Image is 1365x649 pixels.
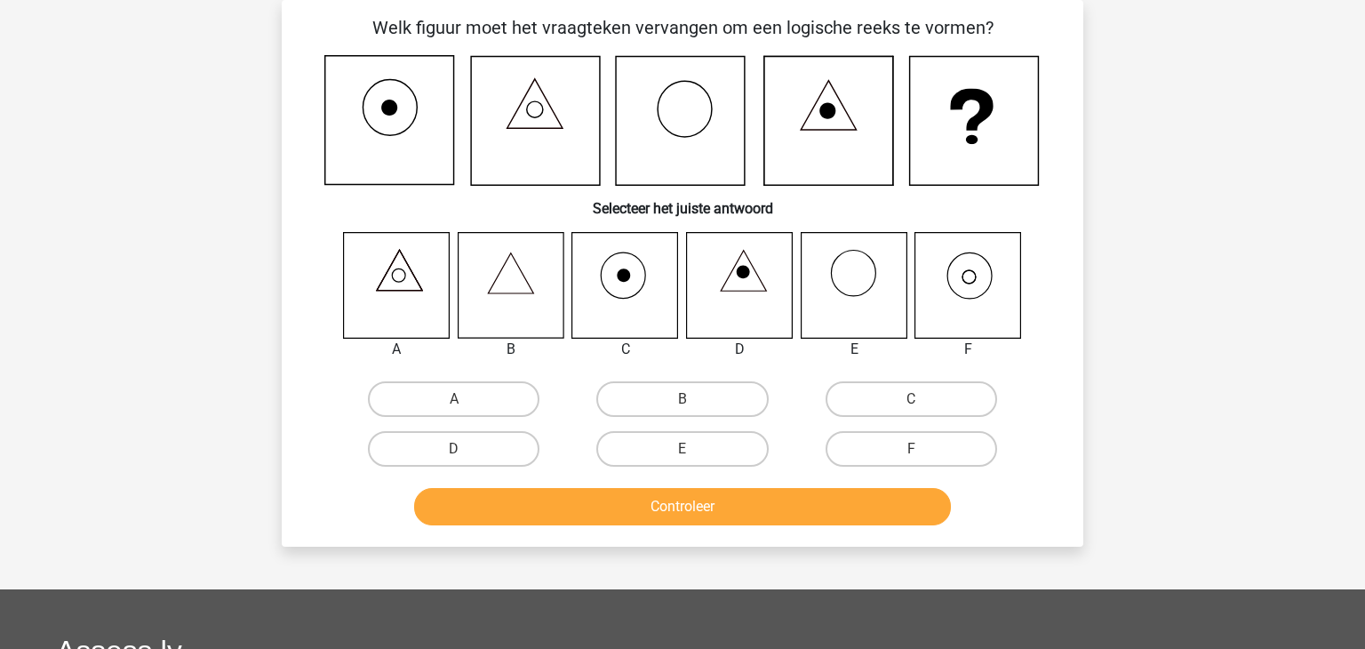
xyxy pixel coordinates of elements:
label: D [368,431,539,467]
div: C [558,339,692,360]
div: E [787,339,922,360]
label: C [826,381,997,417]
div: D [673,339,807,360]
div: F [901,339,1035,360]
label: F [826,431,997,467]
label: A [368,381,539,417]
div: A [330,339,464,360]
p: Welk figuur moet het vraagteken vervangen om een logische reeks te vormen? [310,14,1055,41]
h6: Selecteer het juiste antwoord [310,186,1055,217]
label: B [596,381,768,417]
label: E [596,431,768,467]
div: B [444,339,579,360]
button: Controleer [414,488,952,525]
